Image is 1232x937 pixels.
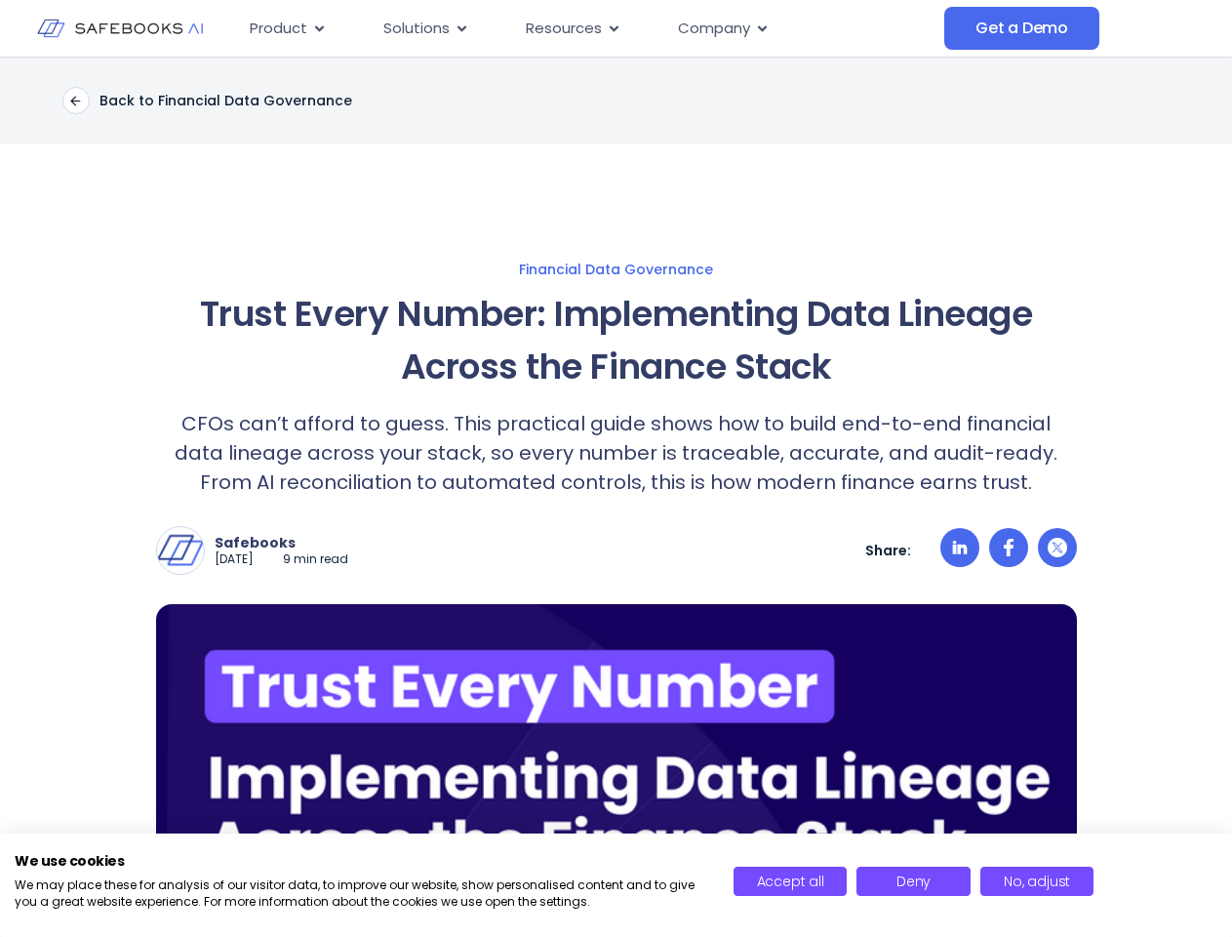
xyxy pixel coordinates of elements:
p: Back to Financial Data Governance [99,92,352,109]
button: Deny all cookies [856,867,971,896]
p: Share: [865,542,911,559]
p: CFOs can’t afford to guess. This practical guide shows how to build end-to-end financial data lin... [156,409,1077,497]
p: Safebooks [215,534,348,551]
span: Deny [896,872,931,891]
nav: Menu [234,10,944,48]
p: We may place these for analysis of our visitor data, to improve our website, show personalised co... [15,877,704,911]
span: Product [250,18,307,40]
p: 9 min read [283,551,348,568]
h1: Trust Every Number: Implementing Data Lineage Across the Finance Stack [156,288,1077,393]
button: Adjust cookie preferences [980,867,1094,896]
a: Get a Demo [944,7,1099,50]
img: Safebooks [157,527,204,574]
a: Back to Financial Data Governance [62,87,352,114]
span: No, adjust [1004,872,1070,891]
h2: We use cookies [15,852,704,870]
span: Company [678,18,750,40]
button: Accept all cookies [734,867,848,896]
div: Menu Toggle [234,10,944,48]
span: Accept all [757,872,824,891]
p: [DATE] [215,551,254,568]
a: Financial Data Governance [20,261,1212,278]
span: Get a Demo [975,19,1068,38]
span: Resources [526,18,602,40]
span: Solutions [383,18,450,40]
